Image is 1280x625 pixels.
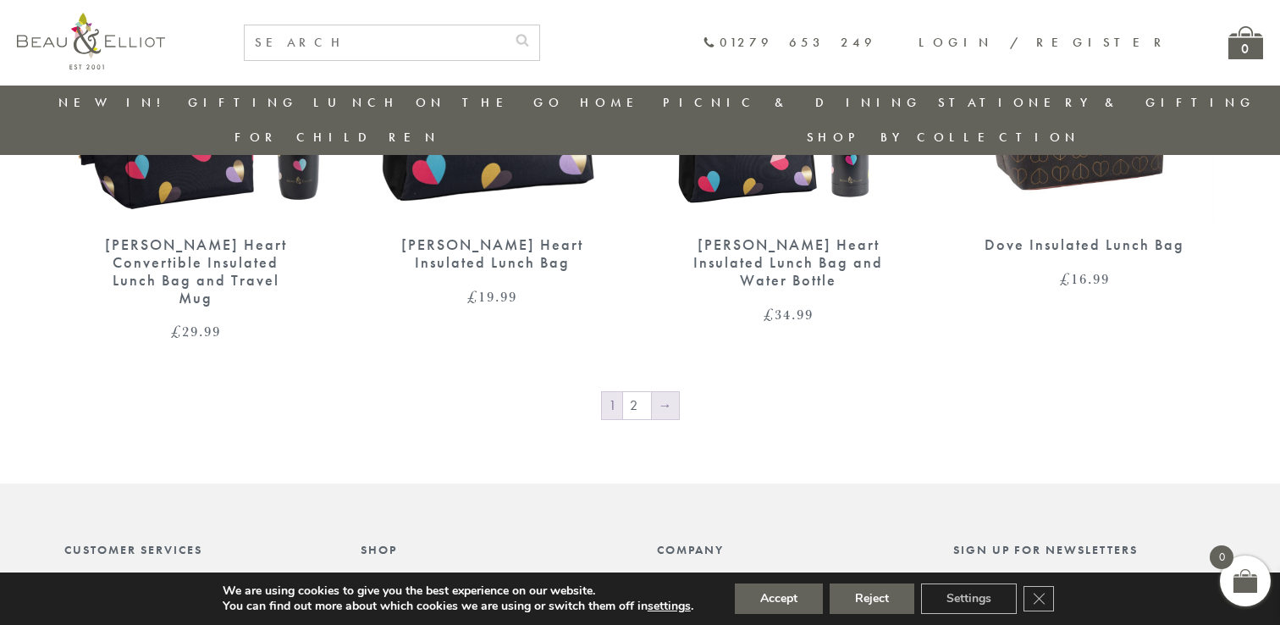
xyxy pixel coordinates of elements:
[657,543,919,556] div: Company
[687,236,890,289] div: [PERSON_NAME] Heart Insulated Lunch Bag and Water Bottle
[602,392,622,419] span: Page 1
[223,584,693,599] p: We are using cookies to give you the best experience on our website.
[361,543,623,556] div: Shop
[652,392,679,419] a: →
[171,321,182,341] span: £
[807,129,1080,146] a: Shop by collection
[390,236,593,271] div: [PERSON_NAME] Heart Insulated Lunch Bag
[938,94,1255,111] a: Stationery & Gifting
[1060,268,1071,289] span: £
[467,286,478,307] span: £
[663,94,922,111] a: Picnic & Dining
[983,236,1186,254] div: Dove Insulated Lunch Bag
[58,94,172,111] a: New in!
[64,543,327,556] div: Customer Services
[623,392,651,419] a: Page 2
[703,36,876,50] a: 01279 653 249
[245,25,505,60] input: SEARCH
[223,599,693,614] p: You can find out more about which cookies we are using or switch them off in .
[94,236,297,307] div: [PERSON_NAME] Heart Convertible Insulated Lunch Bag and Travel Mug
[830,584,914,614] button: Reject
[921,584,1017,614] button: Settings
[171,321,221,341] bdi: 29.99
[188,94,298,111] a: Gifting
[313,94,564,111] a: Lunch On The Go
[1228,26,1263,59] a: 0
[919,34,1169,51] a: Login / Register
[1060,268,1110,289] bdi: 16.99
[580,94,648,111] a: Home
[64,390,1216,424] nav: Product Pagination
[648,599,691,614] button: settings
[234,129,440,146] a: For Children
[764,304,775,324] span: £
[1210,545,1233,569] span: 0
[1023,586,1054,611] button: Close GDPR Cookie Banner
[764,304,814,324] bdi: 34.99
[17,13,165,69] img: logo
[953,543,1216,556] div: Sign up for newsletters
[735,584,823,614] button: Accept
[467,286,517,307] bdi: 19.99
